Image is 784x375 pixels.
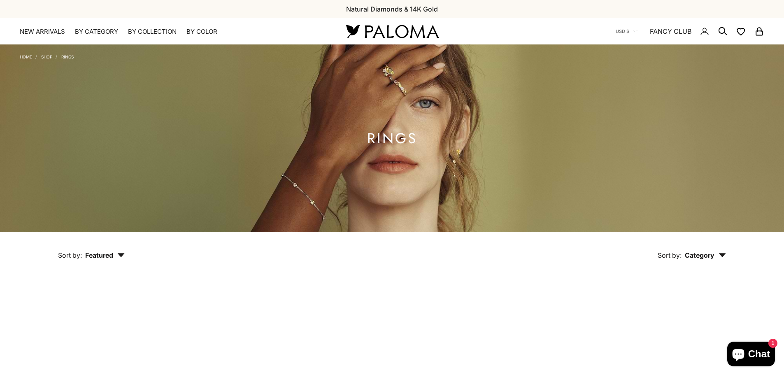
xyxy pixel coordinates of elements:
nav: Secondary navigation [616,18,764,44]
button: Sort by: Category [639,232,745,267]
a: Shop [41,54,52,59]
a: Rings [61,54,74,59]
span: Category [685,251,726,259]
inbox-online-store-chat: Shopify online store chat [725,342,777,368]
summary: By Collection [128,28,177,36]
nav: Breadcrumb [20,53,74,59]
span: USD $ [616,28,629,35]
nav: Primary navigation [20,28,326,36]
span: Featured [85,251,125,259]
span: Sort by: [58,251,82,259]
h1: Rings [367,133,417,144]
a: Home [20,54,32,59]
summary: By Category [75,28,118,36]
span: Sort by: [658,251,682,259]
summary: By Color [186,28,217,36]
a: NEW ARRIVALS [20,28,65,36]
p: Natural Diamonds & 14K Gold [346,4,438,14]
button: Sort by: Featured [39,232,144,267]
button: USD $ [616,28,637,35]
a: FANCY CLUB [650,26,691,37]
